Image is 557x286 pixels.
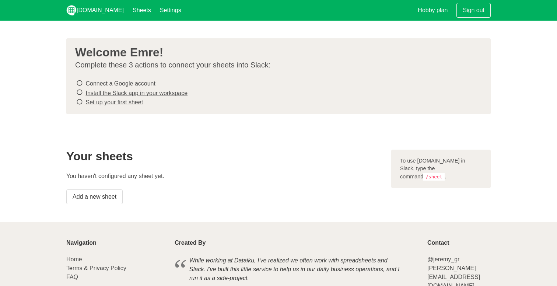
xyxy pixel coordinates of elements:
a: Sign out [456,3,491,18]
a: Home [66,256,82,262]
a: Set up your first sheet [85,99,143,105]
p: Navigation [66,240,166,246]
a: Add a new sheet [66,189,123,204]
a: FAQ [66,274,78,280]
h2: Your sheets [66,150,382,163]
h3: Welcome Emre! [75,46,476,59]
a: Install the Slack app in your workspace [85,90,188,96]
p: Contact [427,240,491,246]
a: Terms & Privacy Policy [66,265,126,271]
p: Complete these 3 actions to connect your sheets into Slack: [75,60,476,70]
p: You haven't configured any sheet yet. [66,172,382,181]
div: To use [DOMAIN_NAME] in Slack, type the command . [391,150,491,188]
a: @jeremy_gr [427,256,459,262]
img: logo_v2_white.png [66,5,77,15]
code: /sheet [423,173,445,181]
a: Connect a Google account [85,80,155,87]
p: Created By [175,240,418,246]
